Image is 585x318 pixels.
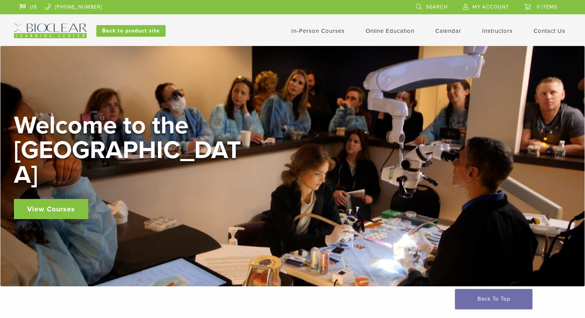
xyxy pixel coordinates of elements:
a: Online Education [366,27,414,34]
span: 0 items [537,4,558,10]
a: View Courses [14,199,88,219]
a: Calendar [435,27,461,34]
span: My Account [472,4,509,10]
h2: Welcome to the [GEOGRAPHIC_DATA] [14,113,246,187]
a: Back to product site [96,25,166,37]
a: Back To Top [455,289,532,309]
span: Search [426,4,448,10]
img: Bioclear [14,24,87,38]
a: Contact Us [534,27,565,34]
a: In-Person Courses [291,27,345,34]
a: Instructors [482,27,513,34]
